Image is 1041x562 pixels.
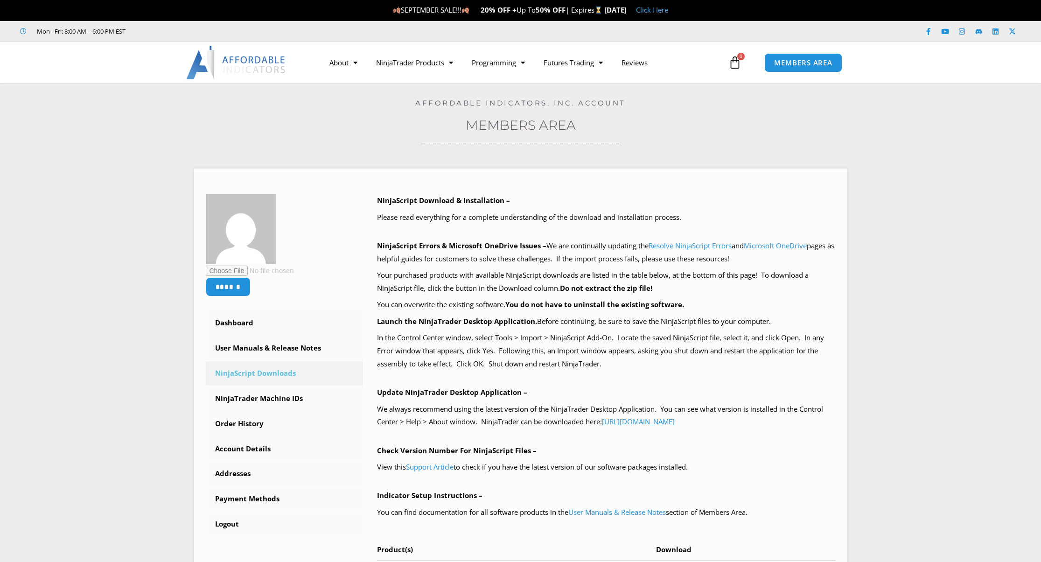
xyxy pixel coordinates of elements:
[505,300,684,309] b: You do not have to uninstall the existing software.
[377,506,836,519] p: You can find documentation for all software products in the section of Members Area.
[377,241,546,250] b: NinjaScript Errors & Microsoft OneDrive Issues –
[206,462,363,486] a: Addresses
[377,403,836,429] p: We always recommend using the latest version of the NinjaTrader Desktop Application. You can see ...
[377,211,836,224] p: Please read everything for a complete understanding of the download and installation process.
[462,7,469,14] img: 🍂
[595,7,602,14] img: ⌛
[636,5,668,14] a: Click Here
[714,49,755,76] a: 0
[568,507,666,517] a: User Manuals & Release Notes
[560,283,652,293] b: Do not extract the zip file!
[206,336,363,360] a: User Manuals & Release Notes
[186,46,286,79] img: LogoAI | Affordable Indicators – NinjaTrader
[139,27,279,36] iframe: Customer reviews powered by Trustpilot
[206,512,363,536] a: Logout
[206,194,276,264] img: 45c0057e6f4855a36cff5f96179758a8b12d68a3e26da419b00d2a9fa1d712f1
[415,98,626,107] a: Affordable Indicators, Inc. Account
[612,52,657,73] a: Reviews
[377,461,836,474] p: View this to check if you have the latest version of our software packages installed.
[377,269,836,295] p: Your purchased products with available NinjaScript downloads are listed in the table below, at th...
[536,5,566,14] strong: 50% OFF
[377,316,537,326] b: Launch the NinjaTrader Desktop Application.
[737,53,745,60] span: 0
[649,241,732,250] a: Resolve NinjaScript Errors
[377,298,836,311] p: You can overwrite the existing software.
[367,52,462,73] a: NinjaTrader Products
[320,52,367,73] a: About
[481,5,517,14] strong: 20% OFF +
[377,387,527,397] b: Update NinjaTrader Desktop Application –
[35,26,126,37] span: Mon - Fri: 8:00 AM – 6:00 PM EST
[206,437,363,461] a: Account Details
[206,311,363,335] a: Dashboard
[462,52,534,73] a: Programming
[206,386,363,411] a: NinjaTrader Machine IDs
[602,417,675,426] a: [URL][DOMAIN_NAME]
[320,52,726,73] nav: Menu
[774,59,832,66] span: MEMBERS AREA
[377,446,537,455] b: Check Version Number For NinjaScript Files –
[377,315,836,328] p: Before continuing, be sure to save the NinjaScript files to your computer.
[534,52,612,73] a: Futures Trading
[744,241,807,250] a: Microsoft OneDrive
[466,117,576,133] a: Members Area
[377,196,510,205] b: NinjaScript Download & Installation –
[764,53,842,72] a: MEMBERS AREA
[377,491,482,500] b: Indicator Setup Instructions –
[206,311,363,536] nav: Account pages
[377,239,836,266] p: We are continually updating the and pages as helpful guides for customers to solve these challeng...
[206,361,363,386] a: NinjaScript Downloads
[406,462,454,471] a: Support Article
[656,545,692,554] span: Download
[393,5,604,14] span: SEPTEMBER SALE!!! Up To | Expires
[393,7,400,14] img: 🍂
[604,5,627,14] strong: [DATE]
[206,487,363,511] a: Payment Methods
[206,412,363,436] a: Order History
[377,545,413,554] span: Product(s)
[377,331,836,371] p: In the Control Center window, select Tools > Import > NinjaScript Add-On. Locate the saved NinjaS...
